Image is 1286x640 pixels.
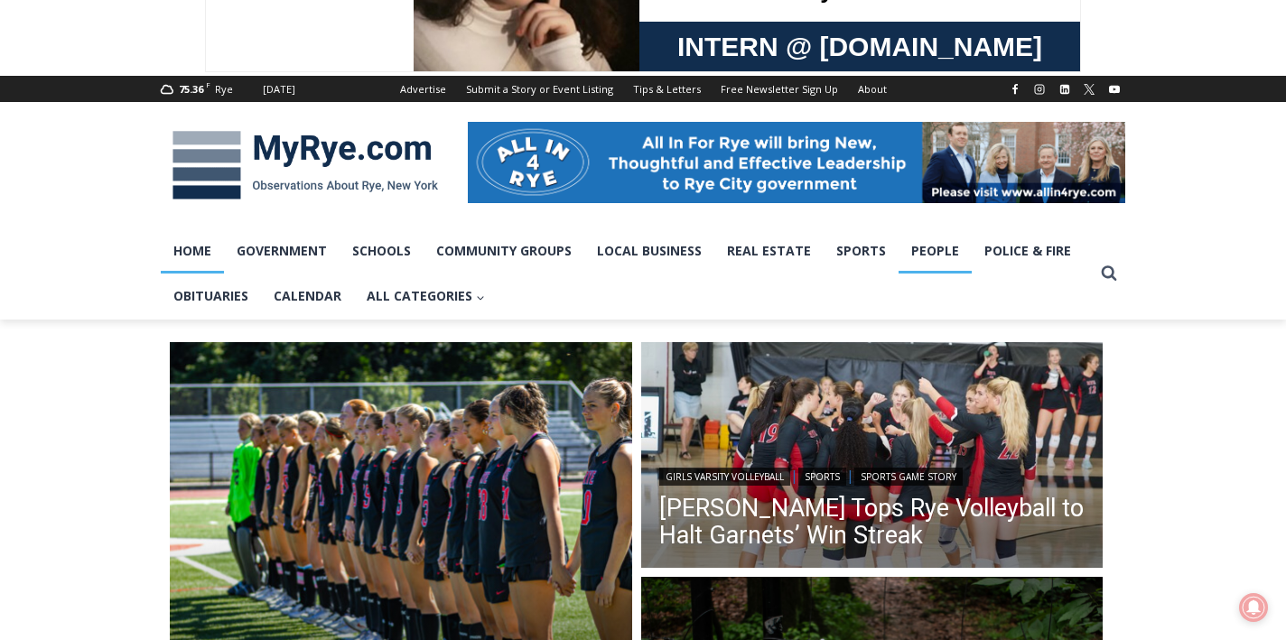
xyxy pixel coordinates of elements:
[714,228,824,274] a: Real Estate
[161,274,261,319] a: Obituaries
[623,76,711,102] a: Tips & Letters
[468,122,1125,203] img: All in for Rye
[190,53,261,148] div: unique DIY crafts
[224,228,340,274] a: Government
[1093,257,1125,290] button: View Search Form
[161,118,450,212] img: MyRye.com
[1029,79,1050,100] a: Instagram
[1004,79,1026,100] a: Facebook
[206,79,210,89] span: F
[14,181,240,223] h4: [PERSON_NAME] Read Sanctuary Fall Fest: [DATE]
[711,76,848,102] a: Free Newsletter Sign Up
[261,274,354,319] a: Calendar
[972,228,1084,274] a: Police & Fire
[798,468,846,486] a: Sports
[854,468,963,486] a: Sports Game Story
[456,76,623,102] a: Submit a Story or Event Listing
[161,228,1093,320] nav: Primary Navigation
[434,175,875,225] a: Intern @ [DOMAIN_NAME]
[1054,79,1076,100] a: Linkedin
[190,153,198,171] div: 5
[659,464,1086,486] div: | |
[424,228,584,274] a: Community Groups
[211,153,219,171] div: 6
[263,81,295,97] div: [DATE]
[1078,79,1100,100] a: X
[659,495,1086,549] a: [PERSON_NAME] Tops Rye Volleyball to Halt Garnets’ Win Streak
[584,228,714,274] a: Local Business
[354,274,498,319] button: Child menu of All Categories
[179,82,203,96] span: 75.36
[824,228,899,274] a: Sports
[472,180,837,220] span: Intern @ [DOMAIN_NAME]
[215,81,233,97] div: Rye
[390,76,456,102] a: Advertise
[641,342,1104,573] img: (PHOTO: The Rye Volleyball team from a win on September 27, 2025. Credit: Tatia Chkheidze.)
[899,228,972,274] a: People
[340,228,424,274] a: Schools
[1104,79,1125,100] a: YouTube
[390,76,897,102] nav: Secondary Navigation
[848,76,897,102] a: About
[659,468,790,486] a: Girls Varsity Volleyball
[456,1,853,175] div: "I learned about the history of a place I’d honestly never considered even as a resident of [GEOG...
[1,180,270,225] a: [PERSON_NAME] Read Sanctuary Fall Fest: [DATE]
[202,153,207,171] div: /
[161,228,224,274] a: Home
[641,342,1104,573] a: Read More Somers Tops Rye Volleyball to Halt Garnets’ Win Streak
